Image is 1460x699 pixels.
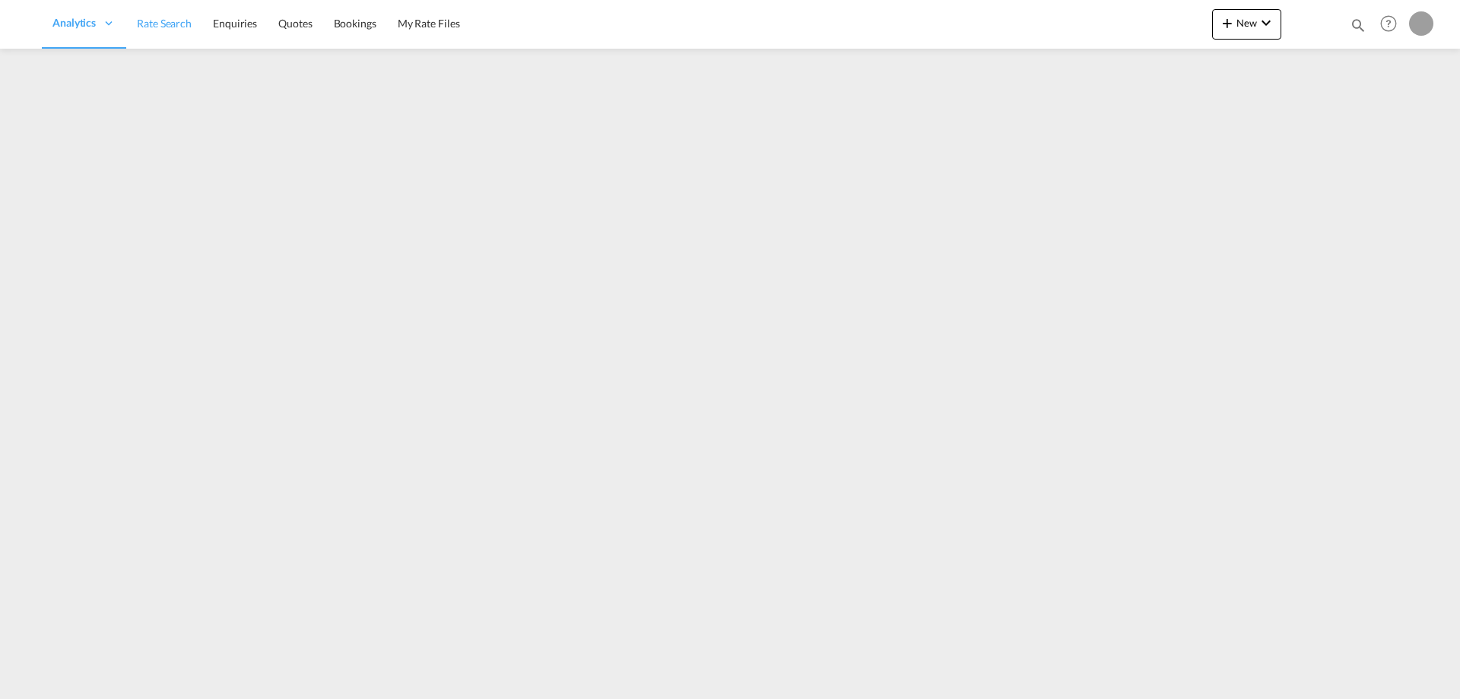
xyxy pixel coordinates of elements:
span: Analytics [52,15,96,30]
span: My Rate Files [398,17,460,30]
span: New [1218,17,1275,29]
md-icon: icon-plus 400-fg [1218,14,1236,32]
div: icon-magnify [1350,17,1366,40]
span: Help [1376,11,1401,37]
span: Bookings [334,17,376,30]
span: Rate Search [137,17,192,30]
button: icon-plus 400-fgNewicon-chevron-down [1212,9,1281,40]
span: Enquiries [213,17,257,30]
md-icon: icon-chevron-down [1257,14,1275,32]
md-icon: icon-magnify [1350,17,1366,33]
span: Quotes [278,17,312,30]
div: Help [1376,11,1409,38]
